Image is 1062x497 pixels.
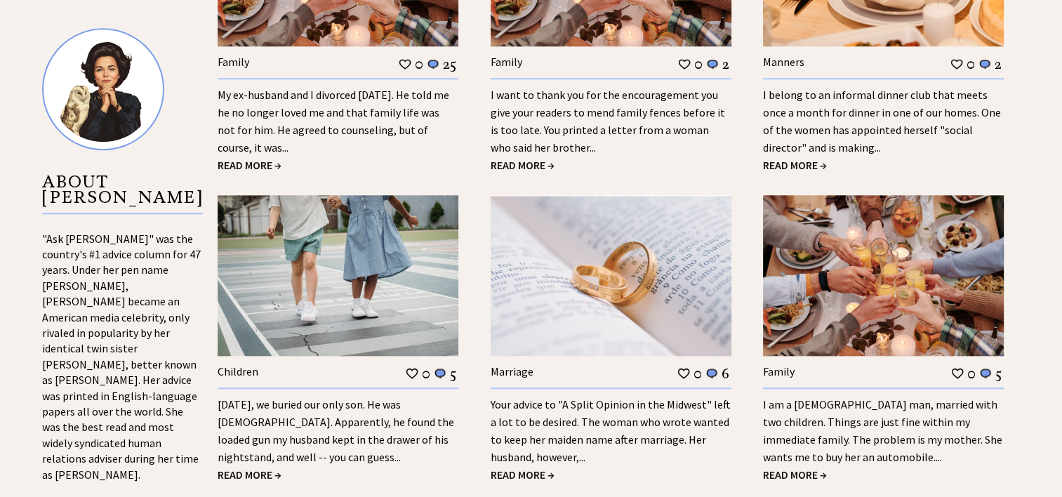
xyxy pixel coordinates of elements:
[763,364,795,378] a: Family
[978,367,993,380] img: message_round%201.png
[398,58,412,71] img: heart_outline%201.png
[405,366,419,380] img: heart_outline%201.png
[763,468,827,482] a: READ MORE →
[449,364,457,383] td: 5
[491,397,731,464] a: Your advice to "A Split Opinion in the Midwest" left a lot to be desired. The woman who wrote wan...
[677,58,691,71] img: heart_outline%201.png
[705,367,719,380] img: message_round%201.png
[677,366,691,380] img: heart_outline%201.png
[966,55,976,73] td: 0
[491,364,533,378] a: Marriage
[693,55,703,73] td: 0
[763,55,804,69] a: Manners
[433,367,447,380] img: message_round%201.png
[442,55,457,73] td: 25
[995,364,1002,383] td: 5
[218,158,281,172] a: READ MORE →
[426,58,440,71] img: message_round%201.png
[218,468,281,482] a: READ MORE →
[42,28,164,150] img: Ann8%20v2%20small.png
[967,364,976,383] td: 0
[218,397,454,464] a: [DATE], we buried our only son. He was [DEMOGRAPHIC_DATA]. Apparently, he found the loaded gun my...
[763,158,827,172] a: READ MORE →
[722,55,730,73] td: 2
[763,88,1001,154] a: I belong to an informal dinner club that meets once a month for dinner in one of our homes. One o...
[491,88,725,154] a: I want to thank you for the encouragement you give your readers to mend family fences before it i...
[693,364,703,383] td: 0
[491,158,555,172] a: READ MORE →
[950,58,964,71] img: heart_outline%201.png
[763,397,1002,464] a: I am a [DEMOGRAPHIC_DATA] man, married with two children. Things are just fine within my immediat...
[763,195,1004,356] img: family.jpg
[42,174,203,214] p: ABOUT [PERSON_NAME]
[218,195,458,356] img: children.jpg
[491,195,731,356] img: marriage.jpg
[978,58,992,71] img: message_round%201.png
[218,364,258,378] a: Children
[421,364,431,383] td: 0
[491,468,555,482] a: READ MORE →
[218,55,249,69] a: Family
[414,55,424,73] td: 0
[218,88,449,154] a: My ex-husband and I divorced [DATE]. He told me he no longer loved me and that family life was no...
[950,366,964,380] img: heart_outline%201.png
[491,55,522,69] a: Family
[721,364,730,383] td: 6
[994,55,1002,73] td: 2
[705,58,719,71] img: message_round%201.png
